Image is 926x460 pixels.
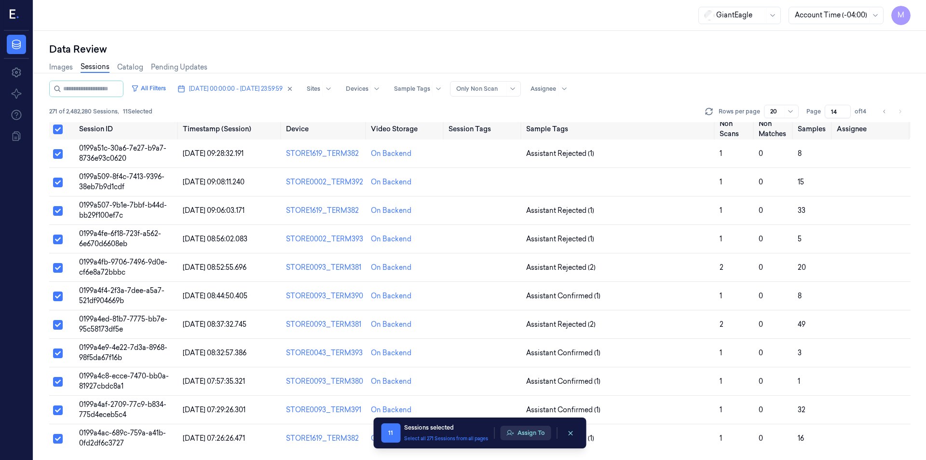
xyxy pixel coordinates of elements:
[151,62,207,72] a: Pending Updates
[367,118,445,139] th: Video Storage
[878,105,907,118] nav: pagination
[759,178,763,186] span: 0
[720,320,723,329] span: 2
[286,177,363,187] div: STORE0002_TERM392
[371,376,411,387] div: On Backend
[798,434,804,443] span: 16
[79,343,167,362] span: 0199a4e9-4e22-7d3a-8968-98f5da67f16b
[759,292,763,300] span: 0
[286,291,363,301] div: STORE0093_TERM390
[371,206,411,216] div: On Backend
[798,263,806,272] span: 20
[79,400,166,419] span: 0199a4af-2709-77c9-b834-775d4eceb5c4
[563,425,578,441] button: clearSelection
[183,263,246,272] span: [DATE] 08:52:55.696
[183,320,246,329] span: [DATE] 08:37:32.745
[79,286,164,305] span: 0199a4f4-2f3a-7dee-a5a7-521df904669b
[798,206,805,215] span: 33
[286,320,363,330] div: STORE0093_TERM381
[79,258,167,277] span: 0199a4fb-9706-7496-9d0e-cf6e8a72bbbc
[526,263,596,273] span: Assistant Rejected (2)
[794,118,833,139] th: Samples
[716,118,755,139] th: Non Scans
[720,434,722,443] span: 1
[526,149,594,159] span: Assistant Rejected (1)
[127,81,170,96] button: All Filters
[53,292,63,301] button: Select row
[404,423,488,432] div: Sessions selected
[286,433,363,444] div: STORE1619_TERM382
[371,291,411,301] div: On Backend
[720,235,722,243] span: 1
[79,201,167,220] span: 0199a507-9b1e-7bbf-b44d-bb29f100ef7c
[833,118,911,139] th: Assignee
[174,81,297,97] button: [DATE] 00:00:00 - [DATE] 23:59:59
[759,405,763,414] span: 0
[806,107,821,116] span: Page
[720,292,722,300] span: 1
[759,348,763,357] span: 0
[189,84,283,93] span: [DATE] 00:00:00 - [DATE] 23:59:59
[798,377,800,386] span: 1
[286,206,363,216] div: STORE1619_TERM382
[404,435,488,442] button: Select all 271 Sessions from all pages
[720,206,722,215] span: 1
[53,235,63,244] button: Select row
[720,263,723,272] span: 2
[759,206,763,215] span: 0
[759,235,763,243] span: 0
[53,405,63,415] button: Select row
[183,292,247,300] span: [DATE] 08:44:50.405
[798,178,804,186] span: 15
[522,118,716,139] th: Sample Tags
[371,348,411,358] div: On Backend
[526,291,600,301] span: Assistant Confirmed (1)
[526,234,594,244] span: Assistant Rejected (1)
[720,377,722,386] span: 1
[53,263,63,273] button: Select row
[81,62,109,73] a: Sessions
[755,118,794,139] th: Non Matches
[79,315,167,334] span: 0199a4ed-81b7-7775-bb7e-95c58173df5e
[286,263,363,273] div: STORE0093_TERM381
[183,235,247,243] span: [DATE] 08:56:02.083
[878,105,891,118] button: Go to previous page
[526,405,600,415] span: Assistant Confirmed (1)
[759,320,763,329] span: 0
[526,320,596,330] span: Assistant Rejected (2)
[381,423,400,443] span: 11
[49,62,73,72] a: Images
[53,125,63,134] button: Select all
[183,206,245,215] span: [DATE] 09:06:03.171
[371,405,411,415] div: On Backend
[371,149,411,159] div: On Backend
[720,405,722,414] span: 1
[53,206,63,216] button: Select row
[53,178,63,187] button: Select row
[798,320,805,329] span: 49
[891,6,911,25] span: M
[117,62,143,72] a: Catalog
[183,377,245,386] span: [DATE] 07:57:35.321
[286,405,363,415] div: STORE0093_TERM391
[282,118,367,139] th: Device
[759,434,763,443] span: 0
[53,434,63,444] button: Select row
[759,149,763,158] span: 0
[49,107,119,116] span: 271 of 2,482,280 Sessions ,
[75,118,179,139] th: Session ID
[798,405,805,414] span: 32
[759,377,763,386] span: 0
[526,206,594,216] span: Assistant Rejected (1)
[720,149,722,158] span: 1
[286,376,363,387] div: STORE0093_TERM380
[855,107,870,116] span: of 14
[371,320,411,330] div: On Backend
[53,377,63,387] button: Select row
[79,144,166,163] span: 0199a51c-30a6-7e27-b9a7-8736e93c0620
[79,429,166,447] span: 0199a4ac-689c-759a-a41b-0fd2df6c3727
[500,426,551,440] button: Assign To
[183,348,246,357] span: [DATE] 08:32:57.386
[79,229,161,248] span: 0199a4fe-6f18-723f-a562-6e670d6608eb
[371,263,411,273] div: On Backend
